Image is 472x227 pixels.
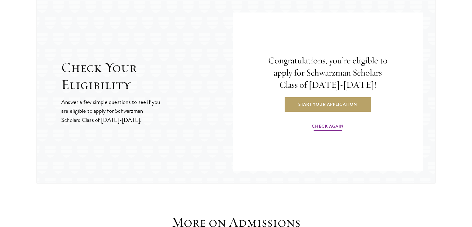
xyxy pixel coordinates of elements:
a: Check Again [312,122,344,132]
a: Start Your Application [285,97,371,112]
h4: Congratulations, you’re eligible to apply for Schwarzman Scholars Class of [DATE]-[DATE]! [266,55,389,91]
p: Answer a few simple questions to see if you are eligible to apply for Schwarzman Scholars Class o... [61,98,161,124]
h2: Check Your Eligibility [61,59,233,93]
